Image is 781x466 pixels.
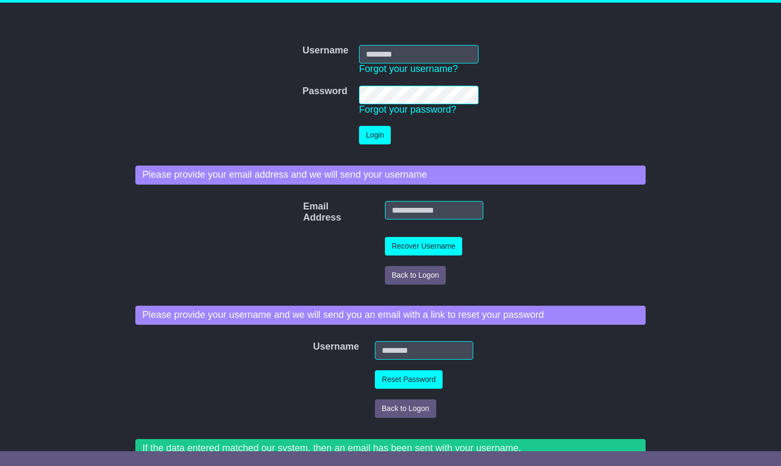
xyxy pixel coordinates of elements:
[375,399,436,418] button: Back to Logon
[375,370,443,389] button: Reset Password
[385,237,463,255] button: Recover Username
[302,86,347,97] label: Password
[298,201,317,224] label: Email Address
[135,166,646,185] div: Please provide your email address and we will send your username
[308,341,322,353] label: Username
[359,63,458,74] a: Forgot your username?
[302,45,348,57] label: Username
[142,443,639,454] p: If the data entered matched our system, then an email has been sent with your username.
[359,104,456,115] a: Forgot your password?
[385,266,446,285] button: Back to Logon
[135,306,646,325] div: Please provide your username and we will send you an email with a link to reset your password
[359,126,391,144] button: Login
